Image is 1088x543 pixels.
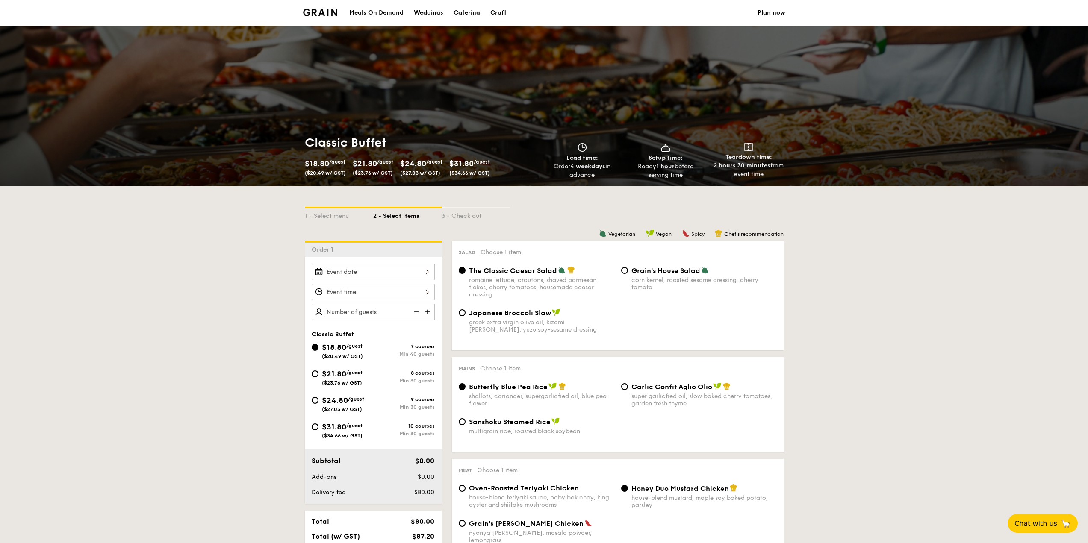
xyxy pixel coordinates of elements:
[426,159,442,165] span: /guest
[373,431,435,437] div: Min 30 guests
[469,428,614,435] div: multigrain rice, roasted black soybean
[312,344,318,351] input: $18.80/guest($20.49 w/ GST)7 coursesMin 40 guests
[469,494,614,508] div: house-blend teriyaki sauce, baby bok choy, king oyster and shiitake mushrooms
[469,383,548,391] span: Butterfly Blue Pea Rice
[551,417,560,425] img: icon-vegan.f8ff3823.svg
[312,397,318,404] input: $24.80/guest($27.03 w/ GST)9 coursesMin 30 guests
[346,370,363,376] span: /guest
[459,383,466,390] input: Butterfly Blue Pea Riceshallots, coriander, supergarlicfied oil, blue pea flower
[725,153,772,161] span: Teardown time:
[312,331,354,338] span: Classic Buffet
[459,467,472,473] span: Meat
[469,520,584,528] span: Grain's [PERSON_NAME] Chicken
[422,304,435,320] img: icon-add.58712e84.svg
[312,489,345,496] span: Delivery fee
[322,396,348,405] span: $24.80
[469,319,614,333] div: greek extra virgin olive oil, kizami [PERSON_NAME], yuzu soy-sesame dressing
[548,382,557,390] img: icon-vegan.f8ff3823.svg
[744,143,753,151] img: icon-teardown.65201eee.svg
[469,267,557,275] span: The Classic Caesar Salad
[312,473,336,481] span: Add-ons
[631,267,700,275] span: Grain's House Salad
[631,276,777,291] div: corn kernel, roasted sesame dressing, cherry tomato
[303,9,338,16] a: Logotype
[576,143,589,152] img: icon-clock.2db775ea.svg
[631,494,777,509] div: house-blend mustard, maple soy baked potato, parsley
[305,135,541,150] h1: Classic Buffet
[631,393,777,407] div: super garlicfied oil, slow baked cherry tomatoes, garden fresh thyme
[373,378,435,384] div: Min 30 guests
[469,276,614,298] div: romaine lettuce, croutons, shaved parmesan flakes, cherry tomatoes, housemade caesar dressing
[411,517,434,525] span: $80.00
[567,266,575,274] img: icon-chef-hat.a58ddaea.svg
[442,208,510,220] div: 3 - Check out
[312,532,360,540] span: Total (w/ GST)
[305,159,329,168] span: $18.80
[1061,519,1071,528] span: 🦙
[552,308,560,316] img: icon-vegan.f8ff3823.svg
[312,284,435,300] input: Event time
[346,423,363,429] span: /guest
[322,343,346,352] span: $18.80
[711,161,787,179] div: from event time
[481,249,521,256] span: Choose 1 item
[730,484,737,492] img: icon-chef-hat.a58ddaea.svg
[713,382,722,390] img: icon-vegan.f8ff3823.svg
[312,246,337,253] span: Order 1
[723,382,731,390] img: icon-chef-hat.a58ddaea.svg
[459,485,466,492] input: Oven-Roasted Teriyaki Chickenhouse-blend teriyaki sauce, baby bok choy, king oyster and shiitake ...
[373,351,435,357] div: Min 40 guests
[312,517,329,525] span: Total
[377,159,393,165] span: /guest
[691,231,705,237] span: Spicy
[303,9,338,16] img: Grain
[715,229,722,237] img: icon-chef-hat.a58ddaea.svg
[449,170,490,176] span: ($34.66 w/ GST)
[459,309,466,316] input: Japanese Broccoli Slawgreek extra virgin olive oil, kizami [PERSON_NAME], yuzu soy-sesame dressing
[599,229,607,237] img: icon-vegetarian.fe4039eb.svg
[621,383,628,390] input: Garlic Confit Aglio Oliosuper garlicfied oil, slow baked cherry tomatoes, garden fresh thyme
[459,520,466,527] input: Grain's [PERSON_NAME] Chickennyonya [PERSON_NAME], masala powder, lemongrass
[400,170,440,176] span: ($27.03 w/ GST)
[322,406,362,412] span: ($27.03 w/ GST)
[373,343,435,349] div: 7 courses
[570,163,605,170] strong: 4 weekdays
[469,393,614,407] div: shallots, coriander, supergarlicfied oil, blue pea flower
[544,162,621,179] div: Order in advance
[418,473,434,481] span: $0.00
[449,159,474,168] span: $31.80
[649,154,683,161] span: Setup time:
[322,422,346,431] span: $31.80
[477,467,518,474] span: Choose 1 item
[656,163,675,170] strong: 1 hour
[353,159,377,168] span: $21.80
[584,519,592,527] img: icon-spicy.37a8142b.svg
[414,489,434,496] span: $80.00
[659,143,672,152] img: icon-dish.430c3a2e.svg
[469,484,579,492] span: Oven-Roasted Teriyaki Chicken
[480,365,521,372] span: Choose 1 item
[621,267,628,274] input: Grain's House Saladcorn kernel, roasted sesame dressing, cherry tomato
[409,304,422,320] img: icon-reduce.1d2dbef1.svg
[312,264,435,280] input: Event date
[631,383,712,391] span: Garlic Confit Aglio Olio
[412,532,434,540] span: $87.20
[621,485,628,492] input: Honey Duo Mustard Chickenhouse-blend mustard, maple soy baked potato, parsley
[373,370,435,376] div: 8 courses
[373,396,435,402] div: 9 courses
[558,266,566,274] img: icon-vegetarian.fe4039eb.svg
[627,162,704,179] div: Ready before serving time
[682,229,690,237] img: icon-spicy.37a8142b.svg
[1014,520,1057,528] span: Chat with us
[566,154,598,161] span: Lead time:
[415,457,434,465] span: $0.00
[701,266,709,274] img: icon-vegetarian.fe4039eb.svg
[724,231,784,237] span: Chef's recommendation
[322,433,363,439] span: ($34.66 w/ GST)
[469,309,551,317] span: Japanese Broccoli Slaw
[469,418,551,426] span: Sanshoku Steamed Rice
[329,159,345,165] span: /guest
[656,231,672,237] span: Vegan
[322,380,362,386] span: ($23.76 w/ GST)
[646,229,654,237] img: icon-vegan.f8ff3823.svg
